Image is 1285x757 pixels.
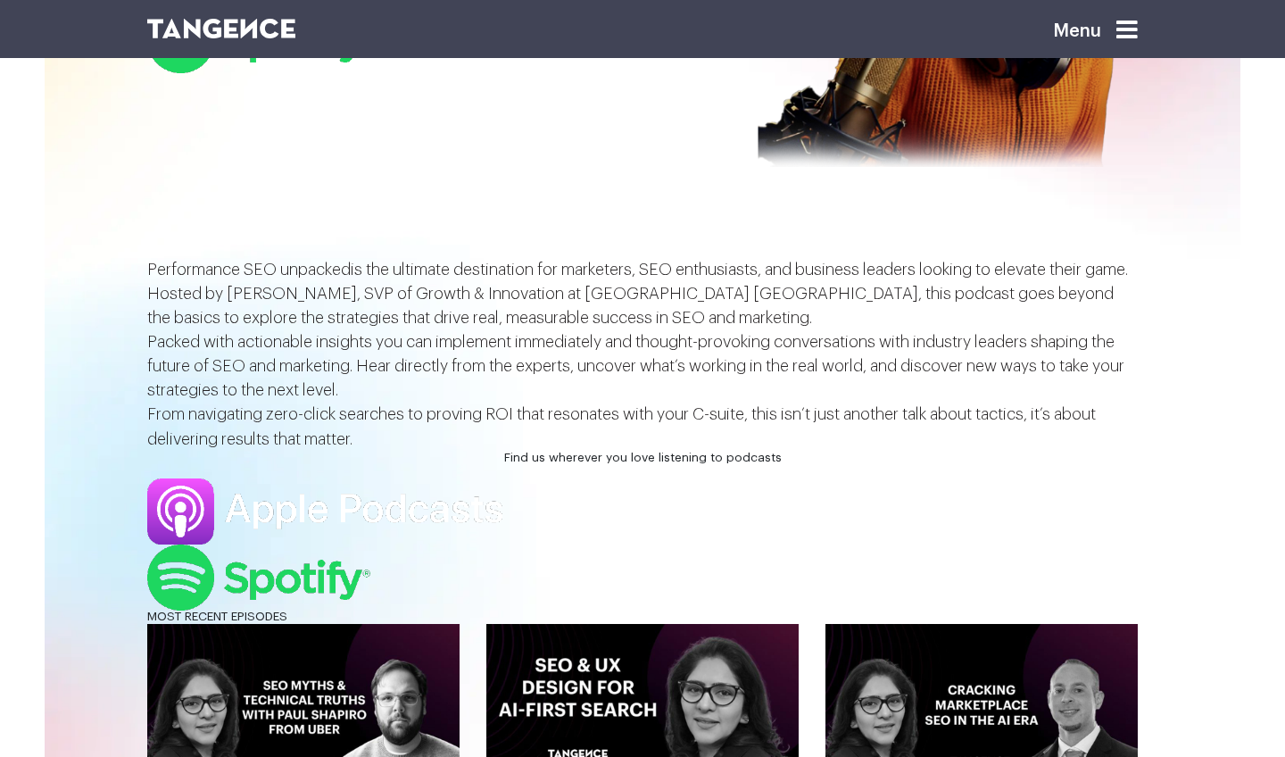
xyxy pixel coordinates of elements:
[147,258,1138,330] p: is the ultimate destination for marketers, SEO enthusiasts, and business leaders looking to eleva...
[147,478,502,545] img: podcast1.png
[147,611,287,623] span: MOST RECENT EPISODES
[147,452,1138,465] h2: Find us wherever you love listening to podcasts
[147,545,370,611] img: podcast3.png
[147,403,1138,451] p: From navigating zero-click searches to proving ROI that resonates with your C-suite, this isn’t j...
[147,330,1138,403] p: Packed with actionable insights you can implement immediately and thought-provoking conversations...
[147,262,351,278] span: Performance SEO unpacked
[147,19,295,38] img: logo SVG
